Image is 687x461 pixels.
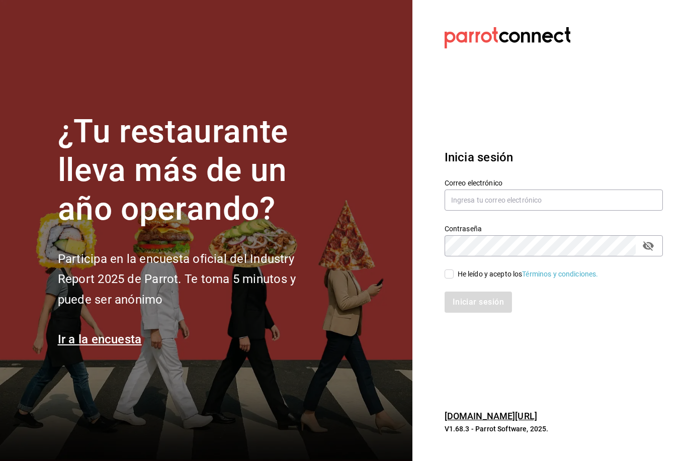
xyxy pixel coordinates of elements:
div: He leído y acepto los [458,269,598,280]
input: Ingresa tu correo electrónico [445,190,663,211]
p: V1.68.3 - Parrot Software, 2025. [445,424,663,434]
h2: Participa en la encuesta oficial del Industry Report 2025 de Parrot. Te toma 5 minutos y puede se... [58,249,329,310]
a: Términos y condiciones. [522,270,598,278]
h3: Inicia sesión [445,148,663,166]
h1: ¿Tu restaurante lleva más de un año operando? [58,113,329,228]
a: Ir a la encuesta [58,332,142,346]
button: passwordField [640,237,657,254]
label: Correo electrónico [445,179,663,187]
label: Contraseña [445,225,663,232]
a: [DOMAIN_NAME][URL] [445,411,537,421]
